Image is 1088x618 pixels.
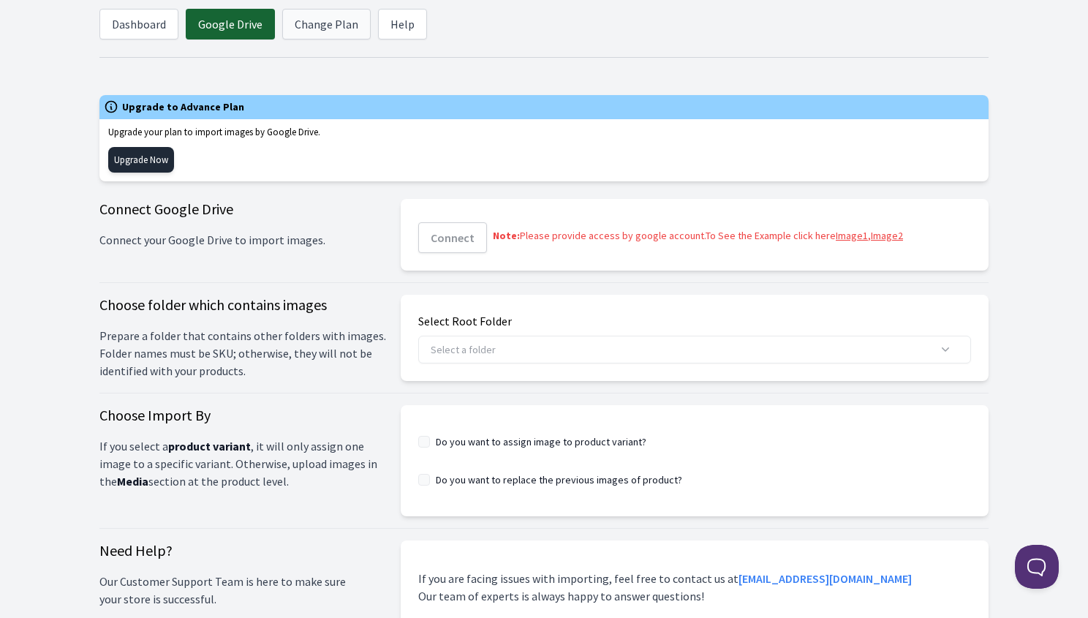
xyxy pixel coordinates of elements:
[493,229,520,242] b: Note:
[99,573,386,608] span: Our Customer Support Team is here to make sure your store is successful.
[418,228,971,244] p: Please provide access by google account.
[378,9,427,39] a: Help
[99,405,386,426] h3: Choose Import By
[99,95,989,119] div: Upgrade to Advance Plan
[738,571,912,586] a: [EMAIL_ADDRESS][DOMAIN_NAME]
[168,439,251,453] span: product variant
[418,312,971,330] p: Select Root Folder
[418,570,912,605] span: If you are facing issues with importing, feel free to contact us at Our team of experts is always...
[117,474,148,489] span: Media
[108,147,174,173] a: Upgrade Now
[436,472,682,487] label: Do you want to replace the previous images of product?
[99,437,386,490] p: If you select a , it will only assign one image to a specific variant. Otherwise, upload images i...
[706,229,903,242] span: To See the Example click here ,
[418,336,971,363] button: Select a folder
[436,434,646,449] label: Do you want to assign image to product variant?
[99,199,386,219] h3: Connect Google Drive
[186,9,275,39] a: Google Drive
[108,125,980,140] p: Upgrade your plan to import images by Google Drive.
[836,229,868,242] a: Image1
[99,9,178,39] a: Dashboard
[99,231,386,249] span: Connect your Google Drive to import images.
[418,222,487,253] button: Connect
[282,9,371,39] a: Change Plan
[871,229,903,242] a: Image2
[1015,545,1059,589] iframe: Toggle Customer Support
[99,327,386,380] span: Prepare a folder that contains other folders with images. Folder names must be SKU; otherwise, th...
[99,540,386,561] h3: Need Help?
[99,295,386,315] h3: Choose folder which contains images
